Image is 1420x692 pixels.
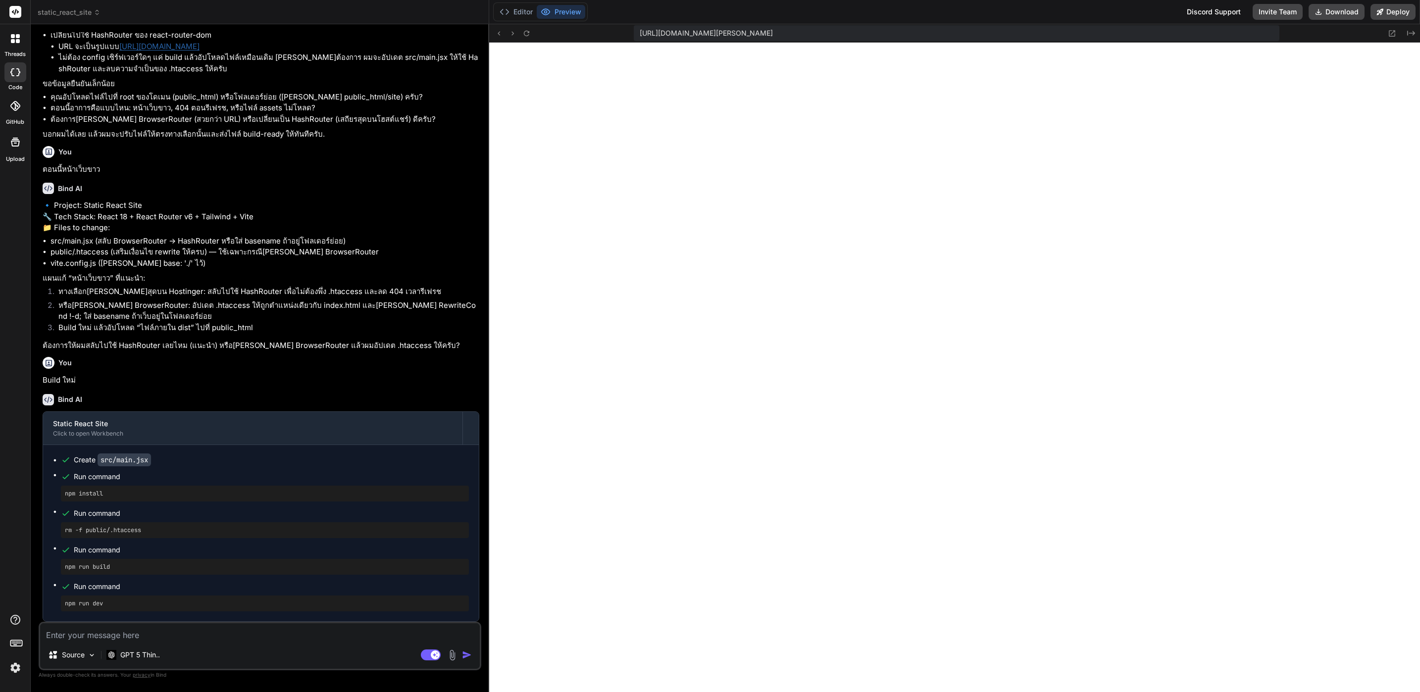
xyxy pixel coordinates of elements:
[7,659,24,676] img: settings
[51,247,479,258] li: public/.htaccess (เสริมเงื่อนไข rewrite ให้ครบ) — ใช้เฉพาะกรณี[PERSON_NAME] BrowserRouter
[51,236,479,247] li: src/main.jsx (สลับ BrowserRouter → HashRouter หรือใส่ basename ถ้าอยู่โฟลเดอร์ย่อย)
[1370,4,1416,20] button: Deploy
[640,28,773,38] span: [URL][DOMAIN_NAME][PERSON_NAME]
[65,563,465,571] pre: npm run build
[43,273,479,284] p: แผนแก้ “หน้าเว็บขาว” ที่แนะนำ:
[462,650,472,660] img: icon
[51,92,479,103] li: คุณอัปโหลดไฟล์ไปที่ root ของโดเมน (public_html) หรือโฟลเดอร์ย่อย ([PERSON_NAME] public_html/site)...
[88,651,96,659] img: Pick Models
[537,5,585,19] button: Preview
[58,41,479,52] li: URL จะเป็นรูปแบบ
[58,184,82,194] h6: Bind AI
[119,42,200,51] a: [URL][DOMAIN_NAME]
[51,114,479,125] li: ต้องการ[PERSON_NAME] BrowserRouter (สวยกว่า URL) หรือเปลี่ยนเป็น HashRouter (เสถียรสุดบนโฮสต์แชร์...
[489,43,1420,692] iframe: Preview
[74,545,469,555] span: Run command
[74,508,469,518] span: Run command
[43,164,479,175] p: ตอนนี้หน้าเว็บขาว
[43,412,462,445] button: Static React SiteClick to open Workbench
[53,430,453,438] div: Click to open Workbench
[447,649,458,661] img: attachment
[4,50,26,58] label: threads
[74,582,469,592] span: Run command
[38,7,101,17] span: static_react_site
[106,650,116,659] img: GPT 5 Thinking High
[58,395,82,404] h6: Bind AI
[51,258,479,269] li: vite.config.js ([PERSON_NAME] base: './' ไว้)
[58,358,72,368] h6: You
[98,453,151,466] code: src/main.jsx
[51,102,479,114] li: ตอนนี้อาการคือแบบไหน: หน้าเว็บขาว, 404 ตอนรีเฟรช, หรือไฟล์ assets ไม่โหลด?
[496,5,537,19] button: Editor
[1181,4,1247,20] div: Discord Support
[43,129,479,140] p: บอกผมได้เลย แล้วผมจะปรับไฟล์ให้ตรงทางเลือกนั้นและส่งไฟล์ build-ready ให้ทันทีครับ.
[43,340,479,351] p: ต้องการให้ผมสลับไปใช้ HashRouter เลยไหม (แนะนำ) หรือ[PERSON_NAME] BrowserRouter แล้วผมอัปเดต .hta...
[43,375,479,386] p: Build ใหม่
[51,300,479,322] li: หรือ[PERSON_NAME] BrowserRouter: อัปเดต .htaccess ให้ถูกตำแหน่งเดียวกับ index.html และ[PERSON_NAM...
[133,672,151,678] span: privacy
[39,670,481,680] p: Always double-check its answers. Your in Bind
[62,650,85,660] p: Source
[8,83,22,92] label: code
[65,526,465,534] pre: rm -f public/.htaccess
[65,490,465,497] pre: npm install
[6,118,24,126] label: GitHub
[6,155,25,163] label: Upload
[51,30,479,74] li: เปลี่ยนไปใช้ HashRouter ของ react-router-dom
[58,52,479,74] li: ไม่ต้อง config เซิร์ฟเวอร์ใดๆ แค่ build แล้วอัปโหลดไฟล์เหมือนเดิม [PERSON_NAME]ต้องการ ผมจะอัปเดต...
[43,200,479,234] p: 🔹 Project: Static React Site 🔧 Tech Stack: React 18 + React Router v6 + Tailwind + Vite 📁 Files t...
[74,472,469,482] span: Run command
[51,322,479,336] li: Build ใหม่ แล้วอัปโหลด “ไฟล์ภายใน dist” ไปที่ public_html
[43,78,479,90] p: ขอข้อมูลยืนยันเล็กน้อย
[53,419,453,429] div: Static React Site
[58,147,72,157] h6: You
[1309,4,1365,20] button: Download
[74,455,151,465] div: Create
[1253,4,1303,20] button: Invite Team
[120,650,160,660] p: GPT 5 Thin..
[65,599,465,607] pre: npm run dev
[51,286,479,300] li: ทางเลือก[PERSON_NAME]สุดบน Hostinger: สลับไปใช้ HashRouter เพื่อไม่ต้องพึ่ง .htaccess และลด 404 เ...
